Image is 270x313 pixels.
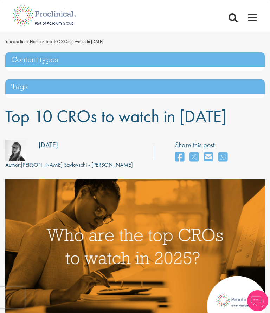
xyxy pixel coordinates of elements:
[5,79,265,94] h3: Tags
[5,39,29,45] span: You are here:
[175,140,231,150] label: Share this post
[5,161,133,169] div: [PERSON_NAME] Savlovschi - [PERSON_NAME]
[218,150,227,165] a: share on whats app
[5,161,21,168] span: Author:
[204,150,213,165] a: share on email
[5,52,265,67] h3: Content types
[5,140,26,161] img: fff6768c-7d58-4950-025b-08d63f9598ee
[189,150,199,165] a: share on twitter
[247,290,268,311] img: Chatbot
[5,105,226,127] span: Top 10 CROs to watch in [DATE]
[175,150,184,165] a: share on facebook
[39,140,58,150] div: [DATE]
